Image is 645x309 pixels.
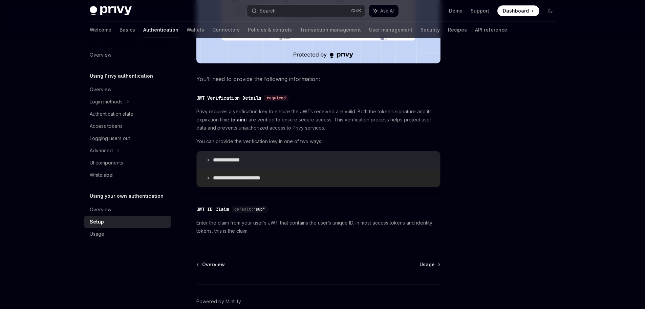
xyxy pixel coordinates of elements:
a: Usage [420,261,440,268]
div: Authentication state [90,110,133,118]
a: Overview [84,83,171,96]
span: Ask AI [380,7,394,14]
div: Whitelabel [90,171,113,179]
div: Usage [90,230,104,238]
span: Dashboard [503,7,529,14]
a: Authentication state [84,108,171,120]
a: Overview [84,204,171,216]
a: Setup [84,216,171,228]
div: Overview [90,206,111,214]
span: You’ll need to provide the following information: [196,74,440,84]
img: dark logo [90,6,132,16]
a: Access tokens [84,120,171,132]
span: You can provide the verification key in one of two ways: [196,137,440,146]
span: Overview [202,261,225,268]
button: Search...CtrlK [247,5,365,17]
div: Login methods [90,98,123,106]
a: Recipes [448,22,467,38]
a: Logging users out [84,132,171,144]
h5: Using Privy authentication [90,72,153,80]
div: Overview [90,85,111,94]
span: Ctrl K [351,8,361,14]
div: JWT Verification Details [196,95,261,101]
a: User management [369,22,412,38]
a: Security [421,22,440,38]
div: Logging users out [90,134,130,142]
h5: Using your own authentication [90,192,164,200]
div: UI components [90,159,123,167]
span: Usage [420,261,435,268]
div: required [264,95,288,101]
a: Demo [449,7,463,14]
span: Privy requires a verification key to ensure the JWTs received are valid. Both the token’s signatu... [196,108,440,132]
span: Enter the claim from your user’s JWT that contains the user’s unique ID. In most access tokens an... [196,219,440,235]
a: Connectors [212,22,240,38]
a: claim [232,117,245,123]
div: Setup [90,218,104,226]
span: "sub" [253,207,265,212]
div: JWT ID Claim [196,206,229,213]
div: Access tokens [90,122,123,130]
a: Basics [120,22,135,38]
a: Overview [84,49,171,61]
a: Transaction management [300,22,361,38]
a: Powered by Mintlify [196,298,241,305]
a: Wallets [187,22,204,38]
div: Advanced [90,147,113,155]
a: Whitelabel [84,169,171,181]
a: API reference [475,22,507,38]
a: Overview [197,261,225,268]
a: Policies & controls [248,22,292,38]
a: Support [471,7,489,14]
a: Authentication [143,22,178,38]
div: Overview [90,51,111,59]
a: Usage [84,228,171,240]
a: UI components [84,157,171,169]
button: Ask AI [369,5,399,17]
span: default: [234,207,253,212]
a: Dashboard [497,5,539,16]
button: Toggle dark mode [545,5,556,16]
div: Search... [260,7,279,15]
a: Welcome [90,22,111,38]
